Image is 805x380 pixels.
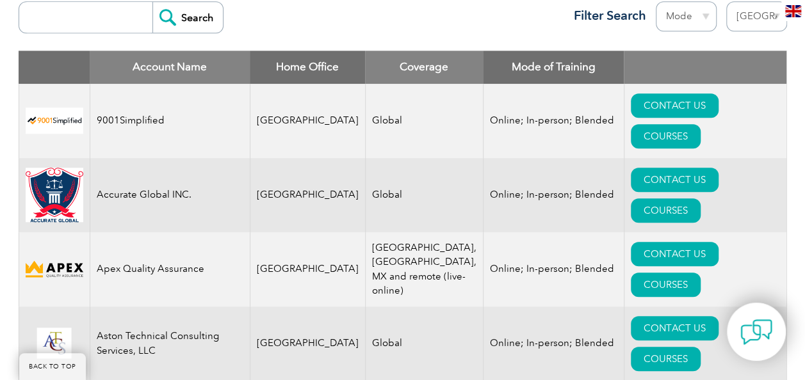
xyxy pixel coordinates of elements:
[631,168,719,192] a: CONTACT US
[483,51,624,84] th: Mode of Training: activate to sort column ascending
[740,316,772,348] img: contact-chat.png
[365,232,483,306] td: [GEOGRAPHIC_DATA], [GEOGRAPHIC_DATA], MX and remote (live-online)
[19,353,86,380] a: BACK TO TOP
[152,2,223,33] input: Search
[26,168,83,223] img: a034a1f6-3919-f011-998a-0022489685a1-logo.png
[566,8,646,24] h3: Filter Search
[90,158,250,232] td: Accurate Global INC.
[631,273,701,297] a: COURSES
[90,84,250,158] td: 9001Simplified
[250,232,365,306] td: [GEOGRAPHIC_DATA]
[26,258,83,280] img: cdfe6d45-392f-f011-8c4d-000d3ad1ee32-logo.png
[624,51,786,84] th: : activate to sort column ascending
[250,84,365,158] td: [GEOGRAPHIC_DATA]
[483,158,624,232] td: Online; In-person; Blended
[483,84,624,158] td: Online; In-person; Blended
[365,84,483,158] td: Global
[785,5,801,17] img: en
[631,93,719,118] a: CONTACT US
[631,198,701,223] a: COURSES
[90,51,250,84] th: Account Name: activate to sort column descending
[631,347,701,371] a: COURSES
[365,158,483,232] td: Global
[483,232,624,306] td: Online; In-person; Blended
[631,316,719,340] a: CONTACT US
[250,158,365,232] td: [GEOGRAPHIC_DATA]
[250,51,365,84] th: Home Office: activate to sort column ascending
[26,107,83,134] img: 37c9c059-616f-eb11-a812-002248153038-logo.png
[631,242,719,266] a: CONTACT US
[90,232,250,306] td: Apex Quality Assurance
[631,124,701,148] a: COURSES
[26,328,83,359] img: ce24547b-a6e0-e911-a812-000d3a795b83-logo.png
[365,51,483,84] th: Coverage: activate to sort column ascending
